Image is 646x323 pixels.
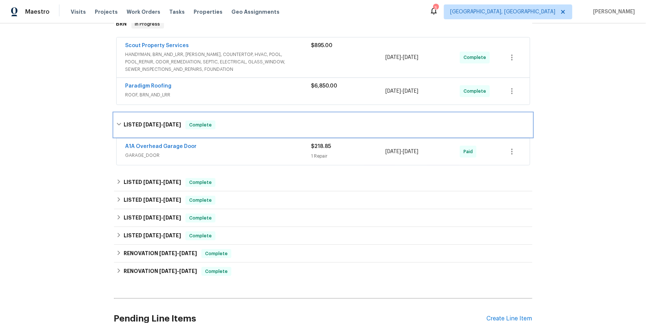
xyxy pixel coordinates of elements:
[143,179,181,185] span: -
[403,149,418,154] span: [DATE]
[163,122,181,127] span: [DATE]
[590,8,635,16] span: [PERSON_NAME]
[114,12,532,36] div: BRN In Progress
[311,43,333,48] span: $895.00
[114,191,532,209] div: LISTED [DATE]-[DATE]Complete
[385,148,418,155] span: -
[186,232,215,240] span: Complete
[186,214,215,222] span: Complete
[403,89,418,94] span: [DATE]
[114,245,532,263] div: RENOVATION [DATE]-[DATE]Complete
[385,54,418,61] span: -
[124,121,181,129] h6: LISTED
[463,148,476,155] span: Paid
[143,179,161,185] span: [DATE]
[463,54,489,61] span: Complete
[179,251,197,256] span: [DATE]
[403,55,418,60] span: [DATE]
[385,88,418,95] span: -
[385,89,401,94] span: [DATE]
[143,122,181,127] span: -
[143,233,181,238] span: -
[159,268,177,274] span: [DATE]
[463,88,489,95] span: Complete
[311,144,331,149] span: $218.85
[114,209,532,227] div: LISTED [DATE]-[DATE]Complete
[169,9,185,14] span: Tasks
[124,196,181,205] h6: LISTED
[125,152,311,159] span: GARAGE_DOOR
[124,231,181,240] h6: LISTED
[132,20,163,28] span: In Progress
[124,267,197,276] h6: RENOVATION
[311,152,386,160] div: 1 Repair
[231,8,280,16] span: Geo Assignments
[127,8,160,16] span: Work Orders
[114,227,532,245] div: LISTED [DATE]-[DATE]Complete
[202,250,231,257] span: Complete
[125,43,189,48] a: Scout Property Services
[186,121,215,129] span: Complete
[194,8,222,16] span: Properties
[95,8,118,16] span: Projects
[186,179,215,186] span: Complete
[114,174,532,191] div: LISTED [DATE]-[DATE]Complete
[433,4,438,12] div: 3
[311,83,338,89] span: $6,850.00
[179,268,197,274] span: [DATE]
[125,144,197,149] a: A1A Overhead Garage Door
[186,197,215,204] span: Complete
[114,113,532,137] div: LISTED [DATE]-[DATE]Complete
[143,197,181,202] span: -
[143,197,161,202] span: [DATE]
[163,179,181,185] span: [DATE]
[71,8,86,16] span: Visits
[143,215,181,220] span: -
[143,233,161,238] span: [DATE]
[125,83,172,89] a: Paradigm Roofing
[385,149,401,154] span: [DATE]
[25,8,50,16] span: Maestro
[125,51,311,73] span: HANDYMAN, BRN_AND_LRR, [PERSON_NAME], COUNTERTOP, HVAC, POOL, POOL_REPAIR, ODOR_REMEDIATION, SEPT...
[385,55,401,60] span: [DATE]
[163,233,181,238] span: [DATE]
[159,268,197,274] span: -
[116,20,127,29] h6: BRN
[159,251,177,256] span: [DATE]
[143,215,161,220] span: [DATE]
[163,197,181,202] span: [DATE]
[114,263,532,280] div: RENOVATION [DATE]-[DATE]Complete
[450,8,555,16] span: [GEOGRAPHIC_DATA], [GEOGRAPHIC_DATA]
[124,249,197,258] h6: RENOVATION
[124,214,181,223] h6: LISTED
[124,178,181,187] h6: LISTED
[159,251,197,256] span: -
[202,268,231,275] span: Complete
[163,215,181,220] span: [DATE]
[143,122,161,127] span: [DATE]
[125,91,311,99] span: ROOF, BRN_AND_LRR
[487,315,532,322] div: Create Line Item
